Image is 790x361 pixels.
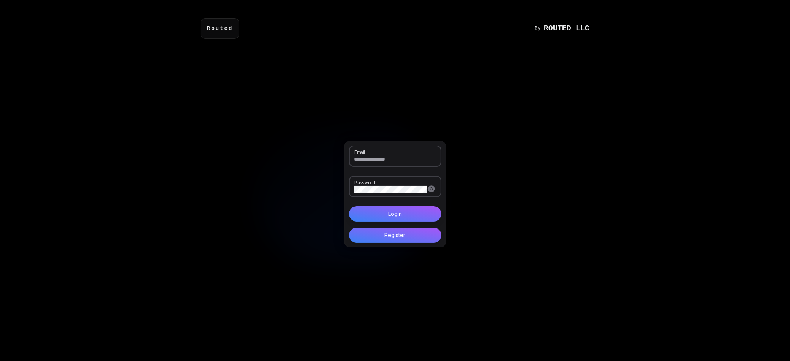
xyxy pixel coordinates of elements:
[354,186,427,193] input: Password
[544,25,589,32] h1: ROUTED LLC
[349,228,441,243] button: Register
[349,206,441,222] button: Login
[354,179,378,186] label: Password
[354,149,368,155] label: Email
[354,155,436,163] input: Email
[534,25,589,32] a: By ROUTED LLC
[207,25,233,32] code: Routed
